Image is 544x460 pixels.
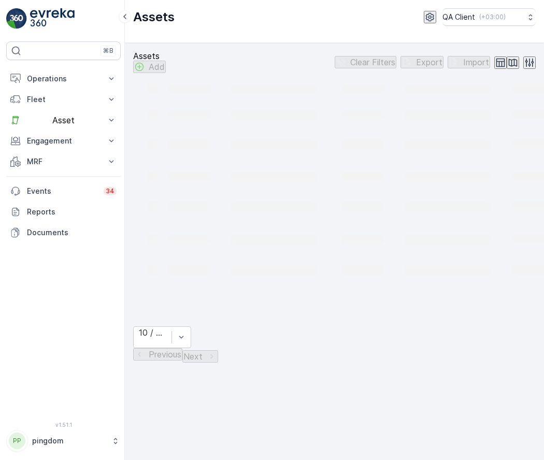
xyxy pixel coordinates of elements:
[400,56,443,68] button: Export
[27,227,117,238] p: Documents
[183,352,203,361] p: Next
[103,47,113,55] p: ⌘B
[6,222,121,243] a: Documents
[448,56,490,68] button: Import
[133,51,166,61] p: Assets
[6,151,121,172] button: MRF
[6,181,121,202] a: Events34
[27,186,97,196] p: Events
[6,110,121,131] button: Asset
[416,58,442,67] p: Export
[106,187,114,195] p: 34
[350,58,395,67] p: Clear Filters
[182,350,218,363] button: Next
[6,8,27,29] img: logo
[27,207,117,217] p: Reports
[27,116,100,125] p: Asset
[6,131,121,151] button: Engagement
[30,8,75,29] img: logo_light-DOdMpM7g.png
[335,56,396,68] button: Clear Filters
[133,61,166,73] button: Add
[442,8,536,26] button: QA Client(+03:00)
[463,58,489,67] p: Import
[27,74,100,84] p: Operations
[27,156,100,167] p: MRF
[149,62,165,71] p: Add
[479,13,506,21] p: ( +03:00 )
[6,430,121,452] button: PPpingdom
[133,9,175,25] p: Assets
[32,436,106,446] p: pingdom
[149,350,181,359] p: Previous
[27,94,100,105] p: Fleet
[6,89,121,110] button: Fleet
[139,328,166,337] div: 10 / Page
[6,202,121,222] a: Reports
[6,68,121,89] button: Operations
[6,422,121,428] span: v 1.51.1
[442,12,475,22] p: QA Client
[9,433,25,449] div: PP
[27,136,100,146] p: Engagement
[133,348,182,361] button: Previous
